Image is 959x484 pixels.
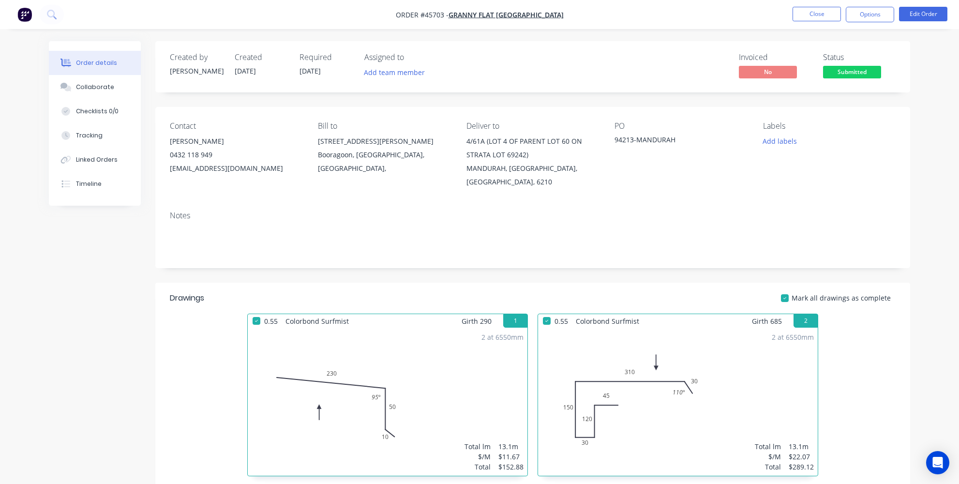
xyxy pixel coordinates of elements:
[318,135,450,148] div: [STREET_ADDRESS][PERSON_NAME]
[498,452,524,462] div: $11.67
[364,53,461,62] div: Assigned to
[462,314,492,328] span: Girth 290
[76,107,119,116] div: Checklists 0/0
[396,10,449,19] span: Order #45703 -
[614,135,735,148] div: 94213-MANDURAH
[170,162,302,175] div: [EMAIL_ADDRESS][DOMAIN_NAME]
[449,10,564,19] a: Granny Flat [GEOGRAPHIC_DATA]
[300,53,353,62] div: Required
[76,180,102,188] div: Timeline
[465,452,491,462] div: $/M
[823,66,881,80] button: Submitted
[926,451,949,474] div: Open Intercom Messenger
[170,148,302,162] div: 0432 118 949
[794,314,818,328] button: 2
[572,314,643,328] span: Colorbond Surfmist
[772,332,814,342] div: 2 at 6550mm
[757,135,802,148] button: Add labels
[49,172,141,196] button: Timeline
[76,155,118,164] div: Linked Orders
[170,121,302,131] div: Contact
[614,121,747,131] div: PO
[481,332,524,342] div: 2 at 6550mm
[300,66,321,76] span: [DATE]
[498,441,524,452] div: 13.1m
[364,66,430,79] button: Add team member
[466,121,599,131] div: Deliver to
[789,462,814,472] div: $289.12
[465,462,491,472] div: Total
[752,314,782,328] span: Girth 685
[899,7,947,21] button: Edit Order
[49,75,141,99] button: Collaborate
[466,135,599,189] div: 4/61A (LOT 4 OF PARENT LOT 60 ON STRATA LOT 69242)MANDURAH, [GEOGRAPHIC_DATA], [GEOGRAPHIC_DATA],...
[49,51,141,75] button: Order details
[248,328,527,476] div: 0230501095º2 at 6550mmTotal lm$/MTotal13.1m$11.67$152.88
[551,314,572,328] span: 0.55
[318,121,450,131] div: Bill to
[465,441,491,452] div: Total lm
[789,441,814,452] div: 13.1m
[170,135,302,148] div: [PERSON_NAME]
[498,462,524,472] div: $152.88
[260,314,282,328] span: 0.55
[49,123,141,148] button: Tracking
[170,66,223,76] div: [PERSON_NAME]
[318,148,450,175] div: Booragoon, [GEOGRAPHIC_DATA], [GEOGRAPHIC_DATA],
[466,135,599,162] div: 4/61A (LOT 4 OF PARENT LOT 60 ON STRATA LOT 69242)
[739,53,811,62] div: Invoiced
[170,135,302,175] div: [PERSON_NAME]0432 118 949[EMAIL_ADDRESS][DOMAIN_NAME]
[170,53,223,62] div: Created by
[49,148,141,172] button: Linked Orders
[318,135,450,175] div: [STREET_ADDRESS][PERSON_NAME]Booragoon, [GEOGRAPHIC_DATA], [GEOGRAPHIC_DATA],
[793,7,841,21] button: Close
[76,83,114,91] div: Collaborate
[789,452,814,462] div: $22.07
[538,328,818,476] div: 0451203015031030110º2 at 6550mmTotal lm$/MTotal13.1m$22.07$289.12
[170,211,896,220] div: Notes
[170,292,204,304] div: Drawings
[792,293,891,303] span: Mark all drawings as complete
[823,53,896,62] div: Status
[503,314,527,328] button: 1
[359,66,430,79] button: Add team member
[76,131,103,140] div: Tracking
[49,99,141,123] button: Checklists 0/0
[739,66,797,78] span: No
[282,314,353,328] span: Colorbond Surfmist
[17,7,32,22] img: Factory
[755,452,781,462] div: $/M
[823,66,881,78] span: Submitted
[235,53,288,62] div: Created
[763,121,896,131] div: Labels
[755,441,781,452] div: Total lm
[235,66,256,76] span: [DATE]
[755,462,781,472] div: Total
[466,162,599,189] div: MANDURAH, [GEOGRAPHIC_DATA], [GEOGRAPHIC_DATA], 6210
[846,7,894,22] button: Options
[76,59,117,67] div: Order details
